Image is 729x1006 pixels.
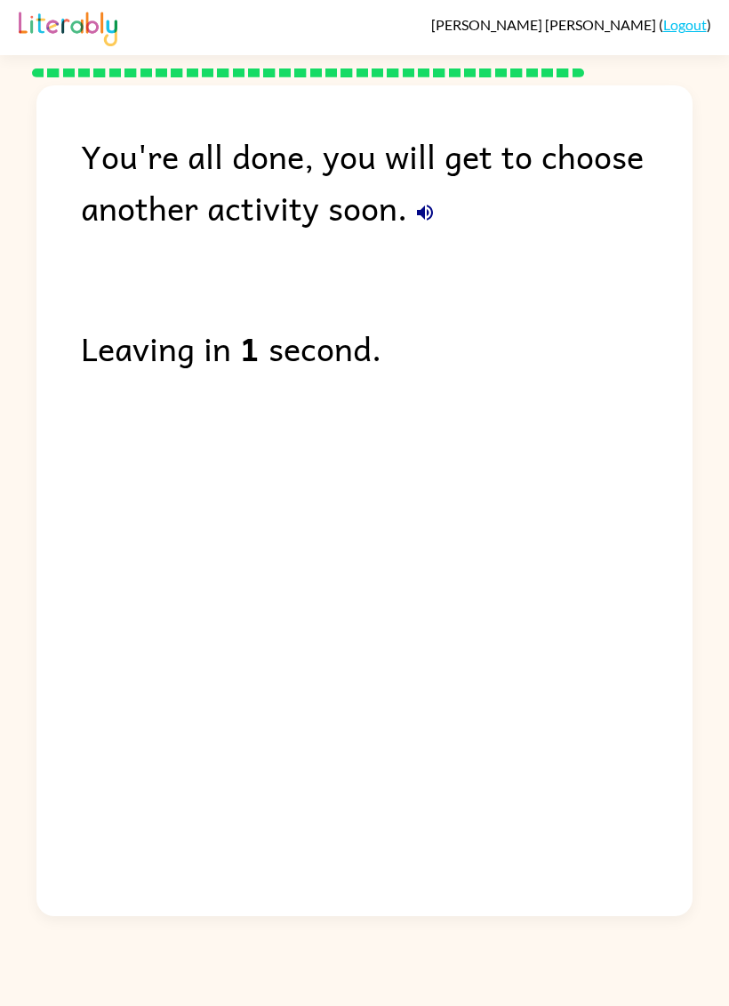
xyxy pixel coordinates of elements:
[81,130,693,233] div: You're all done, you will get to choose another activity soon.
[240,322,260,374] b: 1
[663,16,707,33] a: Logout
[19,7,117,46] img: Literably
[431,16,711,33] div: ( )
[81,322,693,374] div: Leaving in second.
[431,16,659,33] span: [PERSON_NAME] [PERSON_NAME]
